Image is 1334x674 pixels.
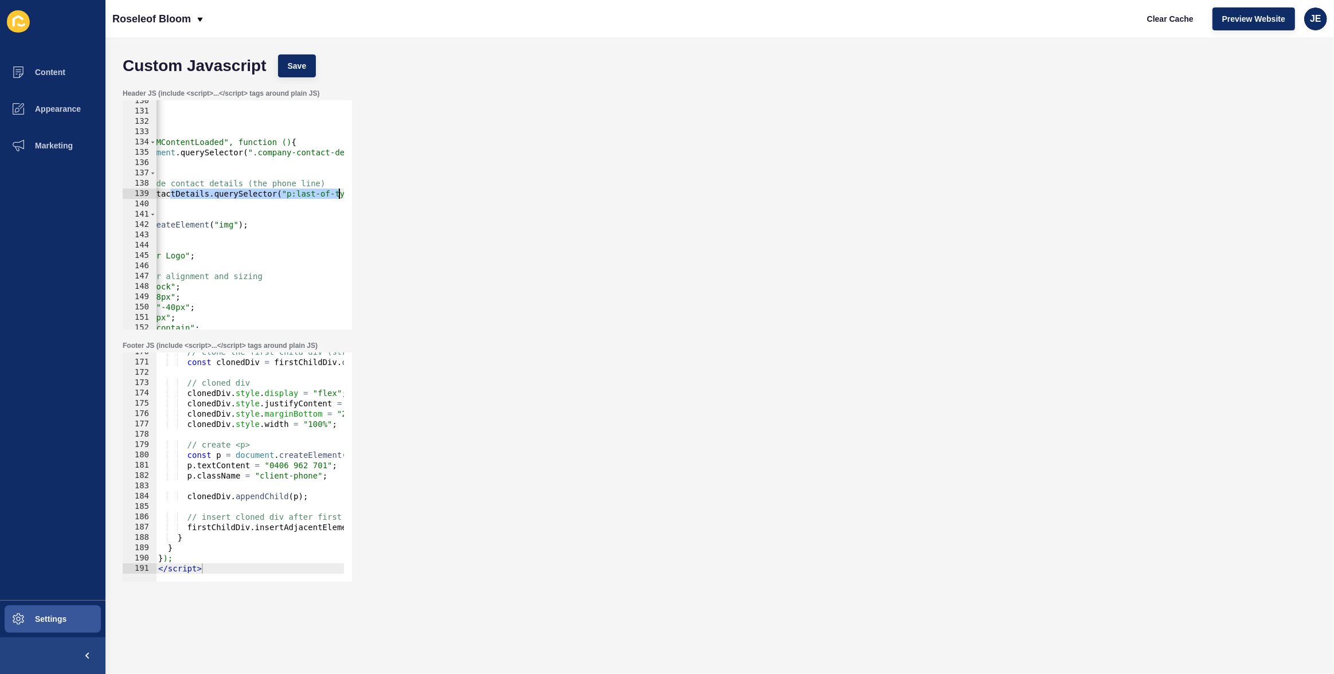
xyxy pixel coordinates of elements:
label: Footer JS (include <script>...</script> tags around plain JS) [123,341,318,350]
div: 173 [123,378,157,388]
label: Header JS (include <script>...</script> tags around plain JS) [123,89,319,98]
div: 147 [123,271,157,281]
div: 150 [123,302,157,312]
div: 177 [123,419,157,429]
div: 178 [123,429,157,440]
div: 185 [123,501,157,512]
div: 139 [123,189,157,199]
div: 191 [123,563,157,574]
div: 136 [123,158,157,168]
div: 184 [123,491,157,501]
div: 141 [123,209,157,220]
div: 176 [123,409,157,419]
div: 132 [123,116,157,127]
div: 137 [123,168,157,178]
div: 151 [123,312,157,323]
div: 130 [123,96,157,106]
div: 190 [123,553,157,563]
button: Clear Cache [1137,7,1203,30]
div: 188 [123,532,157,543]
div: 174 [123,388,157,398]
div: 140 [123,199,157,209]
div: 144 [123,240,157,250]
div: 142 [123,220,157,230]
div: 171 [123,357,157,367]
span: Preview Website [1222,13,1285,25]
div: 175 [123,398,157,409]
button: Save [278,54,316,77]
div: 183 [123,481,157,491]
div: 149 [123,292,157,302]
div: 135 [123,147,157,158]
span: Clear Cache [1147,13,1194,25]
div: 182 [123,471,157,481]
span: Save [288,60,307,72]
div: 181 [123,460,157,471]
div: 189 [123,543,157,553]
div: 152 [123,323,157,333]
div: 138 [123,178,157,189]
div: 179 [123,440,157,450]
div: 133 [123,127,157,137]
div: 172 [123,367,157,378]
div: 148 [123,281,157,292]
p: Roseleof Bloom [112,5,191,33]
button: Preview Website [1212,7,1295,30]
div: 131 [123,106,157,116]
div: 145 [123,250,157,261]
h1: Custom Javascript [123,60,267,72]
span: JE [1310,13,1321,25]
div: 146 [123,261,157,271]
div: 187 [123,522,157,532]
div: 186 [123,512,157,522]
div: 143 [123,230,157,240]
div: 134 [123,137,157,147]
div: 180 [123,450,157,460]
